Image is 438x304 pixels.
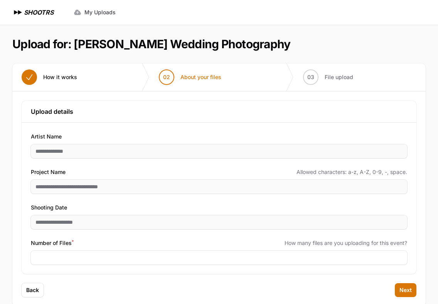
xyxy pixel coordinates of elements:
button: 02 About your files [150,63,231,91]
span: 03 [307,73,314,81]
span: Next [399,286,412,294]
span: Project Name [31,167,66,177]
span: Allowed characters: a-z, A-Z, 0-9, -, space. [296,168,407,176]
button: Back [22,283,44,297]
button: 03 File upload [294,63,362,91]
h1: Upload for: [PERSON_NAME] Wedding Photography [12,37,290,51]
span: Number of Files [31,238,74,248]
span: File upload [325,73,353,81]
button: How it works [12,63,86,91]
a: SHOOTRS SHOOTRS [12,8,54,17]
span: Shooting Date [31,203,67,212]
img: SHOOTRS [12,8,24,17]
span: How it works [43,73,77,81]
h3: Upload details [31,107,407,116]
span: How many files are you uploading for this event? [285,239,407,247]
span: About your files [180,73,221,81]
h1: SHOOTRS [24,8,54,17]
span: Artist Name [31,132,62,141]
a: My Uploads [69,5,120,19]
span: Back [26,286,39,294]
span: My Uploads [84,8,116,16]
span: 02 [163,73,170,81]
button: Next [395,283,416,297]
